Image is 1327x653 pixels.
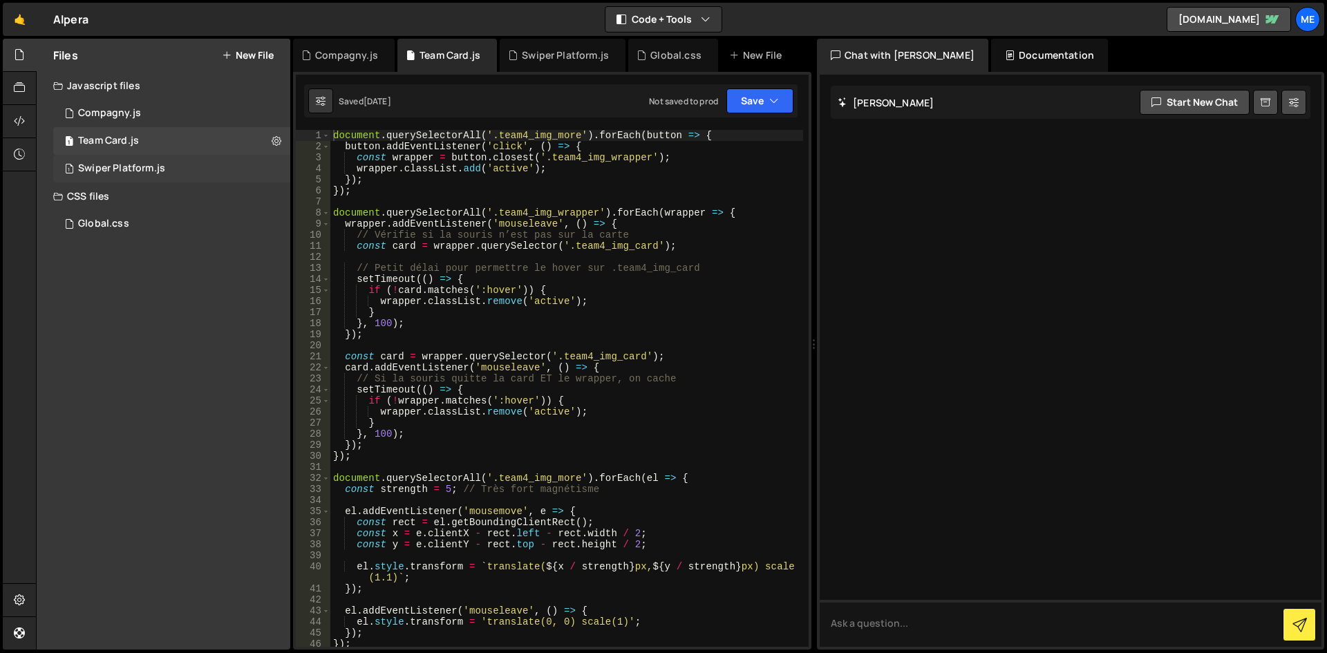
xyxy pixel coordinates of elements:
div: 16285/44080.js [53,100,290,127]
div: 21 [296,351,330,362]
div: 20 [296,340,330,351]
div: 36 [296,517,330,528]
a: 🤙 [3,3,37,36]
div: 34 [296,495,330,506]
div: 5 [296,174,330,185]
div: 15 [296,285,330,296]
button: New File [222,50,274,61]
div: 3 [296,152,330,163]
div: Alpera [53,11,88,28]
div: Not saved to prod [649,95,718,107]
div: 13 [296,263,330,274]
div: 14 [296,274,330,285]
div: 41 [296,583,330,594]
div: 18 [296,318,330,329]
div: 28 [296,428,330,439]
div: Global.css [78,218,129,230]
span: 1 [65,137,73,148]
div: 4 [296,163,330,174]
div: 2 [296,141,330,152]
div: 32 [296,473,330,484]
div: 16285/43939.js [53,127,290,155]
div: CSS files [37,182,290,210]
h2: Files [53,48,78,63]
div: 38 [296,539,330,550]
div: 9 [296,218,330,229]
div: 45 [296,627,330,638]
div: Team Card.js [420,48,480,62]
div: 16 [296,296,330,307]
div: 23 [296,373,330,384]
div: Team Card.js [78,135,139,147]
div: 42 [296,594,330,605]
div: 10 [296,229,330,240]
div: 7 [296,196,330,207]
div: New File [729,48,787,62]
div: 26 [296,406,330,417]
div: Saved [339,95,391,107]
div: 43 [296,605,330,616]
div: 35 [296,506,330,517]
div: 25 [296,395,330,406]
div: 6 [296,185,330,196]
div: Swiper Platform.js [78,162,165,175]
div: Compagny.js [78,107,141,120]
button: Save [726,88,793,113]
div: Compagny.js [315,48,378,62]
div: 31 [296,462,330,473]
div: 12 [296,252,330,263]
div: Chat with [PERSON_NAME] [817,39,988,72]
div: 19 [296,329,330,340]
a: [DOMAIN_NAME] [1167,7,1291,32]
div: 1 [296,130,330,141]
div: Javascript files [37,72,290,100]
div: 11 [296,240,330,252]
div: Documentation [991,39,1108,72]
div: 22 [296,362,330,373]
span: 1 [65,164,73,176]
button: Start new chat [1140,90,1250,115]
div: 39 [296,550,330,561]
div: 27 [296,417,330,428]
div: 44 [296,616,330,627]
div: 46 [296,638,330,650]
div: 40 [296,561,330,583]
div: 16285/43940.css [53,210,295,238]
div: 16285/43961.js [53,155,290,182]
div: 33 [296,484,330,495]
div: Swiper Platform.js [522,48,609,62]
div: 24 [296,384,330,395]
div: 17 [296,307,330,318]
div: Global.css [650,48,702,62]
div: 30 [296,451,330,462]
div: 29 [296,439,330,451]
h2: [PERSON_NAME] [838,96,934,109]
div: 37 [296,528,330,539]
div: 8 [296,207,330,218]
button: Code + Tools [605,7,722,32]
a: Me [1295,7,1320,32]
div: [DATE] [364,95,391,107]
